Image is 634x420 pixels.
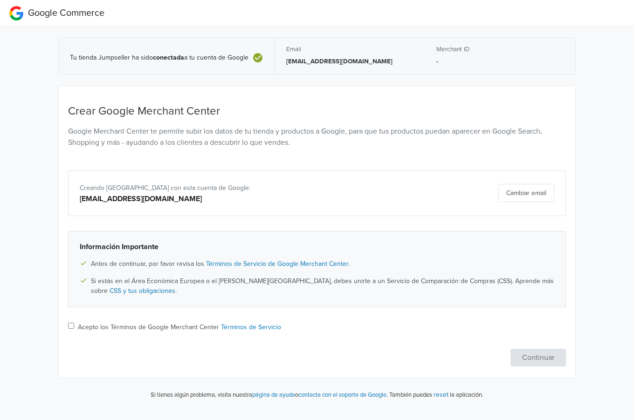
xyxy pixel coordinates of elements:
[91,276,554,296] span: Si estás en el Área Económica Europea o el [PERSON_NAME][GEOGRAPHIC_DATA], debes unirte a un Serv...
[252,391,295,399] a: página de ayuda
[151,391,388,400] p: Si tienes algún problema, visita nuestra o .
[70,54,248,62] span: Tu tienda Jumpseller ha sido a tu cuenta de Google
[436,57,564,66] p: -
[110,287,175,295] a: CSS y tus obligaciones
[206,260,348,268] a: Términos de Servicio de Google Merchant Center
[298,391,386,399] a: contacta con el soporte de Google
[286,57,414,66] p: [EMAIL_ADDRESS][DOMAIN_NAME]
[91,259,350,269] span: Antes de continuar, por favor revisa los .
[68,126,566,148] p: Google Merchant Center te permite subir los datos de tu tienda y productos a Google, para que tus...
[221,323,281,331] a: Términos de Servicio
[80,193,392,204] div: [EMAIL_ADDRESS][DOMAIN_NAME]
[153,54,184,61] b: conectada
[388,389,483,400] p: También puedes la aplicación.
[28,7,104,19] span: Google Commerce
[80,184,250,192] span: Creando [GEOGRAPHIC_DATA] con esta cuenta de Google:
[434,389,448,400] button: reset
[498,184,554,202] button: Cambiar email
[286,46,414,53] h5: Email
[68,105,566,118] h4: Crear Google Merchant Center
[436,46,564,53] h5: Merchant ID
[78,322,281,332] label: Acepto los Términos de Google Merchant Center
[80,243,554,251] h6: Información Importante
